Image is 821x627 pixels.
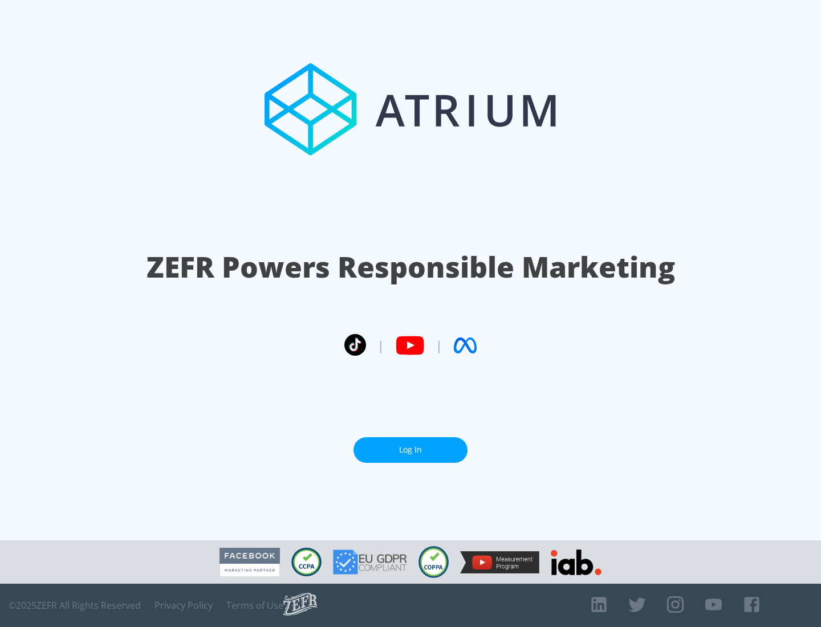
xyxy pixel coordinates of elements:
img: YouTube Measurement Program [460,551,539,573]
img: CCPA Compliant [291,548,322,576]
h1: ZEFR Powers Responsible Marketing [147,247,675,287]
a: Privacy Policy [155,600,213,611]
span: © 2025 ZEFR All Rights Reserved [9,600,141,611]
img: COPPA Compliant [418,546,449,578]
img: Facebook Marketing Partner [220,548,280,577]
img: IAB [551,549,601,575]
span: | [436,337,442,354]
span: | [377,337,384,354]
a: Log In [353,437,468,463]
a: Terms of Use [226,600,283,611]
img: GDPR Compliant [333,549,407,575]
